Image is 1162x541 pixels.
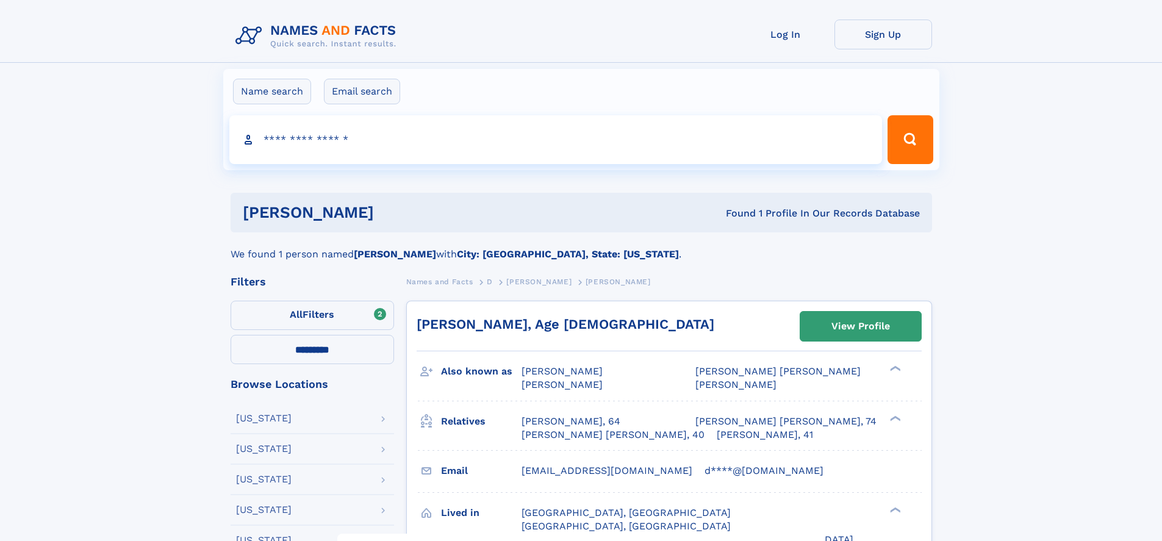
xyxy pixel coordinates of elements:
[522,465,692,476] span: [EMAIL_ADDRESS][DOMAIN_NAME]
[831,312,890,340] div: View Profile
[406,274,473,289] a: Names and Facts
[887,414,902,422] div: ❯
[457,248,679,260] b: City: [GEOGRAPHIC_DATA], State: [US_STATE]
[506,274,572,289] a: [PERSON_NAME]
[695,379,776,390] span: [PERSON_NAME]
[417,317,714,332] a: [PERSON_NAME], Age [DEMOGRAPHIC_DATA]
[487,278,493,286] span: D
[834,20,932,49] a: Sign Up
[522,415,620,428] a: [PERSON_NAME], 64
[236,444,292,454] div: [US_STATE]
[522,365,603,377] span: [PERSON_NAME]
[290,309,303,320] span: All
[550,207,920,220] div: Found 1 Profile In Our Records Database
[231,276,394,287] div: Filters
[231,379,394,390] div: Browse Locations
[229,115,883,164] input: search input
[231,20,406,52] img: Logo Names and Facts
[231,301,394,330] label: Filters
[737,20,834,49] a: Log In
[236,505,292,515] div: [US_STATE]
[354,248,436,260] b: [PERSON_NAME]
[888,115,933,164] button: Search Button
[887,506,902,514] div: ❯
[236,475,292,484] div: [US_STATE]
[243,205,550,220] h1: [PERSON_NAME]
[522,428,705,442] a: [PERSON_NAME] [PERSON_NAME], 40
[717,428,813,442] a: [PERSON_NAME], 41
[487,274,493,289] a: D
[233,79,311,104] label: Name search
[441,411,522,432] h3: Relatives
[522,379,603,390] span: [PERSON_NAME]
[887,365,902,373] div: ❯
[506,278,572,286] span: [PERSON_NAME]
[231,232,932,262] div: We found 1 person named with .
[324,79,400,104] label: Email search
[695,415,877,428] a: [PERSON_NAME] [PERSON_NAME], 74
[586,278,651,286] span: [PERSON_NAME]
[800,312,921,341] a: View Profile
[441,460,522,481] h3: Email
[441,361,522,382] h3: Also known as
[441,503,522,523] h3: Lived in
[522,520,731,532] span: [GEOGRAPHIC_DATA], [GEOGRAPHIC_DATA]
[695,365,861,377] span: [PERSON_NAME] [PERSON_NAME]
[522,507,731,518] span: [GEOGRAPHIC_DATA], [GEOGRAPHIC_DATA]
[236,414,292,423] div: [US_STATE]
